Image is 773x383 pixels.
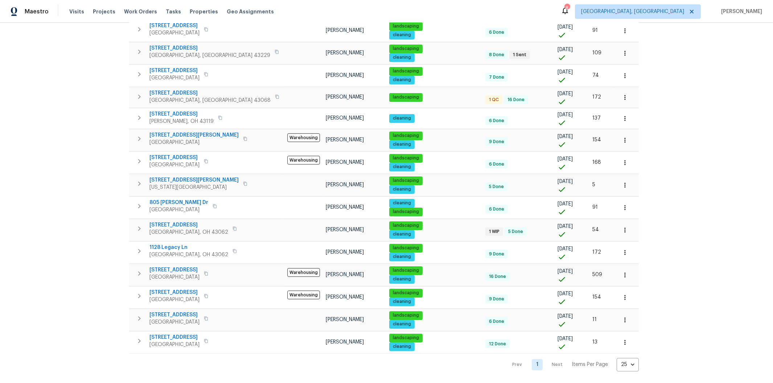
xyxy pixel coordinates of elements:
[390,245,422,251] span: landscaping
[390,68,422,74] span: landscaping
[390,164,414,170] span: cleaning
[592,73,599,78] span: 74
[149,311,200,319] span: [STREET_ADDRESS]
[149,22,200,29] span: [STREET_ADDRESS]
[287,156,320,165] span: Warehousing
[326,50,364,55] span: [PERSON_NAME]
[486,206,507,212] span: 6 Done
[390,141,414,147] span: cleaning
[149,29,200,37] span: [GEOGRAPHIC_DATA]
[326,317,364,322] span: [PERSON_NAME]
[486,251,507,257] span: 9 Done
[390,344,414,350] span: cleaning
[390,335,422,341] span: landscaping
[149,52,270,59] span: [GEOGRAPHIC_DATA], [GEOGRAPHIC_DATA] 43229
[390,254,414,260] span: cleaning
[149,97,271,104] span: [GEOGRAPHIC_DATA], [GEOGRAPHIC_DATA] 43068
[486,319,507,325] span: 6 Done
[149,89,271,97] span: [STREET_ADDRESS]
[592,160,601,165] span: 168
[558,157,573,162] span: [DATE]
[149,334,200,341] span: [STREET_ADDRESS]
[592,137,601,142] span: 154
[505,229,526,235] span: 5 Done
[592,317,597,322] span: 11
[558,47,573,52] span: [DATE]
[326,227,364,232] span: [PERSON_NAME]
[390,312,422,319] span: landscaping
[486,184,507,190] span: 5 Done
[558,112,573,117] span: [DATE]
[390,209,422,215] span: landscaping
[486,229,502,235] span: 1 WIP
[592,116,601,121] span: 137
[486,118,507,124] span: 6 Done
[390,186,414,192] span: cleaning
[558,25,573,30] span: [DATE]
[149,154,200,161] span: [STREET_ADDRESS]
[486,97,502,103] span: 1 QC
[149,251,228,258] span: [GEOGRAPHIC_DATA], OH 43062
[149,45,270,52] span: [STREET_ADDRESS]
[592,205,598,210] span: 91
[326,250,364,255] span: [PERSON_NAME]
[149,221,228,229] span: [STREET_ADDRESS]
[326,73,364,78] span: [PERSON_NAME]
[390,32,414,38] span: cleaning
[326,116,364,121] span: [PERSON_NAME]
[326,137,364,142] span: [PERSON_NAME]
[390,321,414,327] span: cleaning
[558,91,573,96] span: [DATE]
[592,250,601,255] span: 172
[390,200,414,206] span: cleaning
[149,206,208,213] span: [GEOGRAPHIC_DATA]
[390,133,422,139] span: landscaping
[592,50,601,55] span: 109
[617,355,639,374] div: 25
[592,227,599,232] span: 54
[390,54,414,61] span: cleaning
[25,8,49,15] span: Maestro
[149,184,239,191] span: [US_STATE][GEOGRAPHIC_DATA]
[592,95,601,100] span: 172
[506,358,639,371] nav: Pagination Navigation
[149,244,228,251] span: 1128 Legacy Ln
[390,267,422,274] span: landscaping
[149,266,200,274] span: [STREET_ADDRESS]
[149,296,200,303] span: [GEOGRAPHIC_DATA]
[287,291,320,299] span: Warehousing
[390,299,414,305] span: cleaning
[390,23,422,29] span: landscaping
[149,229,228,236] span: [GEOGRAPHIC_DATA], OH 43062
[149,289,200,296] span: [STREET_ADDRESS]
[510,52,529,58] span: 1 Sent
[558,291,573,296] span: [DATE]
[149,176,239,184] span: [STREET_ADDRESS][PERSON_NAME]
[592,295,601,300] span: 154
[390,115,414,121] span: cleaning
[581,8,684,15] span: [GEOGRAPHIC_DATA], [GEOGRAPHIC_DATA]
[149,111,214,118] span: [STREET_ADDRESS]
[326,295,364,300] span: [PERSON_NAME]
[326,95,364,100] span: [PERSON_NAME]
[390,94,422,100] span: landscaping
[486,139,507,145] span: 9 Done
[149,319,200,326] span: [GEOGRAPHIC_DATA]
[287,133,320,142] span: Warehousing
[505,97,527,103] span: 16 Done
[390,178,422,184] span: landscaping
[149,118,214,125] span: [PERSON_NAME], OH 43119
[592,340,597,345] span: 13
[486,74,507,80] span: 7 Done
[558,134,573,139] span: [DATE]
[149,67,200,74] span: [STREET_ADDRESS]
[718,8,762,15] span: [PERSON_NAME]
[572,361,608,368] p: Items Per Page
[149,161,200,168] span: [GEOGRAPHIC_DATA]
[592,28,598,33] span: 91
[149,74,200,82] span: [GEOGRAPHIC_DATA]
[558,201,573,207] span: [DATE]
[558,269,573,274] span: [DATE]
[124,8,157,15] span: Work Orders
[227,8,274,15] span: Geo Assignments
